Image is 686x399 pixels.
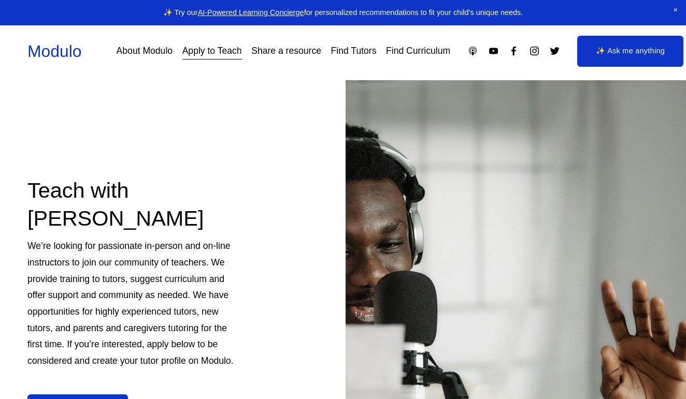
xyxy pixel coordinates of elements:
a: Modulo [27,42,82,61]
a: Apply to Teach [182,42,242,60]
p: We’re looking for passionate in-person and on-line instructors to join our community of teachers.... [27,238,234,369]
a: ✨ Ask me anything [577,36,683,67]
a: Find Tutors [331,42,377,60]
a: YouTube [488,46,499,56]
a: Facebook [508,46,519,56]
a: Apple Podcasts [467,46,478,56]
a: About Modulo [117,42,173,60]
h2: Teach with [PERSON_NAME] [27,176,234,233]
a: Find Curriculum [386,42,450,60]
a: Twitter [549,46,560,56]
a: Share a resource [251,42,321,60]
a: Instagram [529,46,540,56]
a: AI-Powered Learning Concierge [198,8,304,17]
